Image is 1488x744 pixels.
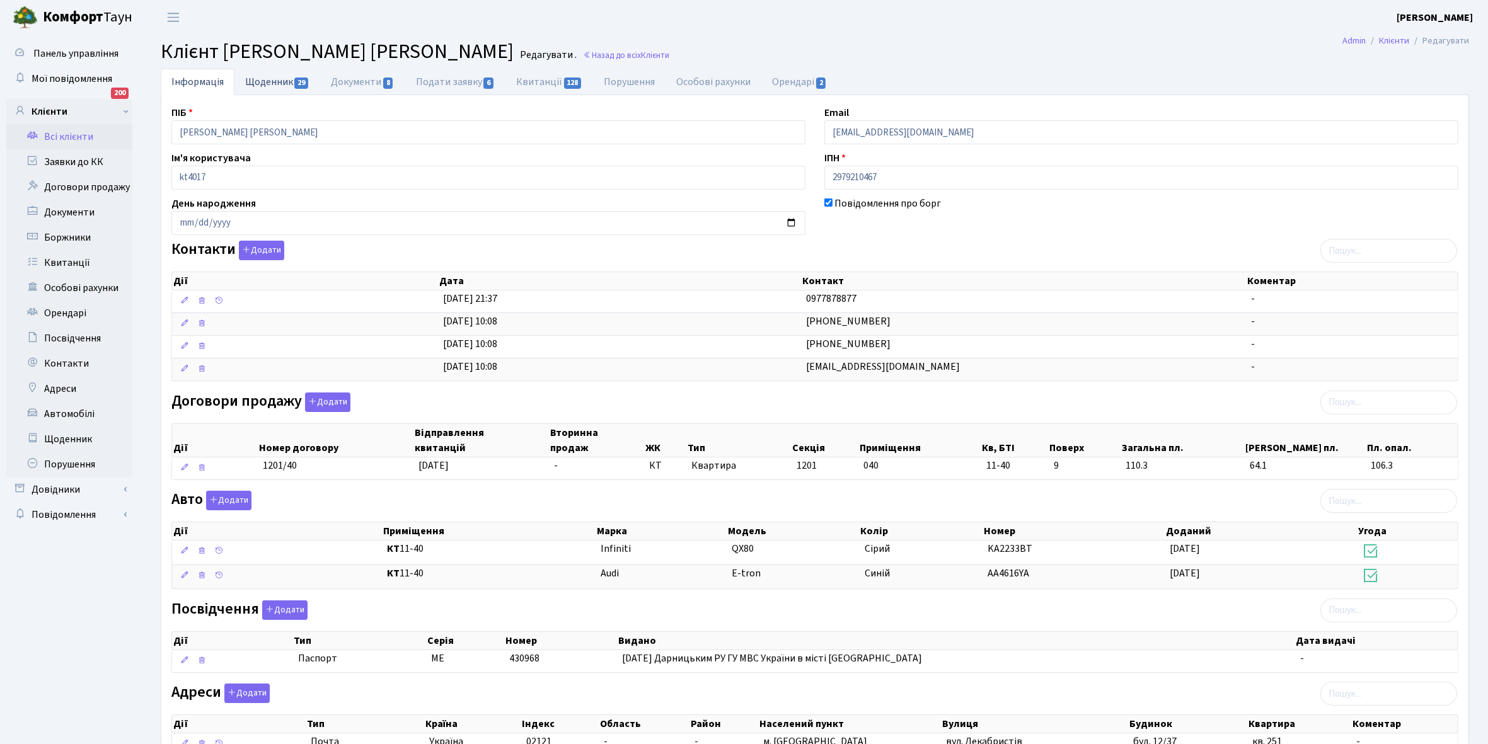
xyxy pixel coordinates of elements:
span: [DATE] 10:08 [443,360,497,374]
a: Заявки до КК [6,149,132,175]
th: Тип [306,715,424,733]
div: 200 [111,88,129,99]
label: Ім'я користувача [171,151,251,166]
a: Квитанції [505,69,593,95]
th: ЖК [644,424,687,457]
input: Пошук... [1320,598,1457,622]
button: Контакти [239,241,284,260]
span: [DATE] [1170,542,1200,556]
th: Район [689,715,758,733]
th: Індекс [521,715,599,733]
span: Таун [43,7,132,28]
th: Тип [686,424,791,457]
a: Admin [1342,34,1366,47]
span: 11-40 [387,566,591,581]
label: ПІБ [171,105,193,120]
a: Порушення [594,69,666,95]
span: 6 [483,77,493,89]
th: Коментар [1246,272,1458,290]
a: Мої повідомлення200 [6,66,132,91]
span: Клієнт [PERSON_NAME] [PERSON_NAME] [161,37,514,66]
label: Контакти [171,241,284,260]
label: Авто [171,491,251,510]
span: МЕ [431,651,444,665]
span: 2 [816,77,826,89]
th: Область [599,715,689,733]
th: Номер договору [258,424,413,457]
b: КТ [387,542,400,556]
b: [PERSON_NAME] [1397,11,1473,25]
span: Синій [865,566,890,580]
a: Автомобілі [6,401,132,426]
th: Дії [172,632,293,650]
a: Клієнти [6,99,132,124]
th: Видано [617,632,1295,650]
img: logo.png [13,5,38,30]
span: - [1251,360,1255,374]
th: Дата видачі [1295,632,1458,650]
a: Квитанції [6,250,132,275]
a: [PERSON_NAME] [1397,10,1473,25]
span: 430968 [509,651,539,665]
th: Пл. опал. [1366,424,1458,457]
th: Дії [172,424,258,457]
label: Повідомлення про борг [834,196,941,211]
label: Договори продажу [171,392,350,412]
label: Посвідчення [171,600,308,620]
a: Додати [259,598,308,620]
span: 128 [564,77,582,89]
span: [PHONE_NUMBER] [806,337,891,351]
a: Додати [302,390,350,412]
label: Email [824,105,849,120]
span: 11-40 [986,459,1044,473]
span: Квартира [691,459,786,473]
span: 1201/40 [263,459,297,472]
a: Додати [221,682,270,704]
th: Дії [172,272,438,290]
a: Додати [236,239,284,261]
a: Договори продажу [6,175,132,200]
label: ІПН [824,151,846,166]
li: Редагувати [1409,34,1469,48]
span: [DATE] Дарницьким РУ ГУ МВС України в місті [GEOGRAPHIC_DATA] [622,651,922,665]
th: Дії [172,715,306,733]
a: Порушення [6,452,132,477]
input: Пошук... [1320,239,1457,263]
th: Квартира [1247,715,1351,733]
a: Адреси [6,376,132,401]
a: Боржники [6,225,132,250]
span: 0977878877 [806,292,856,306]
th: Кв, БТІ [981,424,1049,457]
th: Тип [293,632,426,650]
label: Адреси [171,684,270,703]
span: QX80 [732,542,754,556]
a: Довідники [6,477,132,502]
b: КТ [387,566,400,580]
span: 9 [1054,459,1116,473]
th: Угода [1357,522,1458,540]
a: Особові рахунки [666,69,762,95]
a: Особові рахунки [6,275,132,300]
span: Панель управління [33,47,118,60]
a: Щоденник [6,426,132,452]
input: Пошук... [1320,682,1457,706]
span: KA2233BT [988,542,1032,556]
a: Документи [6,200,132,225]
span: 106.3 [1371,459,1453,473]
a: Назад до всіхКлієнти [583,49,669,61]
span: 040 [863,459,879,472]
span: Сірий [865,542,890,556]
span: [DATE] 10:08 [443,337,497,351]
span: Паспорт [298,651,421,666]
button: Адреси [224,684,270,703]
th: Секція [791,424,858,457]
span: - [1251,314,1255,328]
th: [PERSON_NAME] пл. [1245,424,1366,457]
a: Орендарі [762,69,838,95]
span: Audi [601,566,620,580]
a: Документи [320,69,405,95]
button: Авто [206,491,251,510]
span: [PHONE_NUMBER] [806,314,891,328]
span: AA4616YA [988,566,1029,580]
th: Номер [504,632,617,650]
